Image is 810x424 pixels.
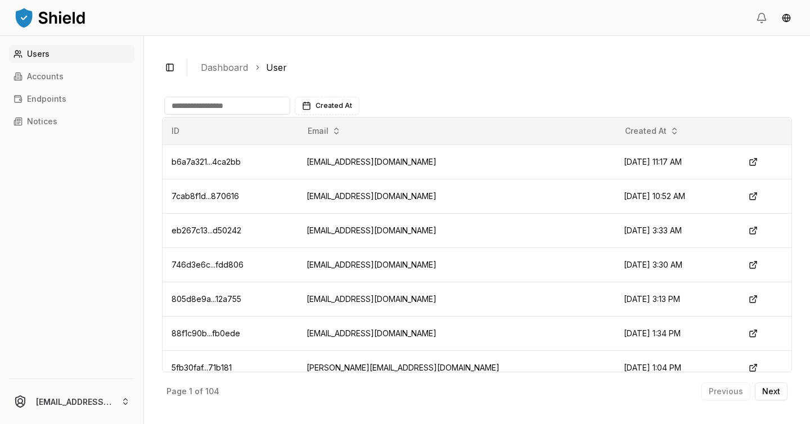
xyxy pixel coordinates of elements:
[624,157,682,166] span: [DATE] 11:17 AM
[755,382,787,400] button: Next
[298,316,615,350] td: [EMAIL_ADDRESS][DOMAIN_NAME]
[298,350,615,385] td: [PERSON_NAME][EMAIL_ADDRESS][DOMAIN_NAME]
[172,157,241,166] span: b6a7a321...4ca2bb
[298,179,615,213] td: [EMAIL_ADDRESS][DOMAIN_NAME]
[624,225,682,235] span: [DATE] 3:33 AM
[624,294,680,304] span: [DATE] 3:13 PM
[303,122,345,140] button: Email
[195,387,203,395] p: of
[624,260,682,269] span: [DATE] 3:30 AM
[298,282,615,316] td: [EMAIL_ADDRESS][DOMAIN_NAME]
[762,387,780,395] p: Next
[620,122,683,140] button: Created At
[624,363,681,372] span: [DATE] 1:04 PM
[27,50,49,58] p: Users
[36,396,112,408] p: [EMAIL_ADDRESS][DOMAIN_NAME]
[9,90,134,108] a: Endpoints
[205,387,219,395] p: 104
[4,384,139,420] button: [EMAIL_ADDRESS][DOMAIN_NAME]
[201,61,783,74] nav: breadcrumb
[172,363,232,372] span: 5fb30faf...71b181
[9,45,134,63] a: Users
[266,61,287,74] a: User
[27,95,66,103] p: Endpoints
[9,67,134,85] a: Accounts
[298,247,615,282] td: [EMAIL_ADDRESS][DOMAIN_NAME]
[172,328,240,338] span: 88f1c90b...fb0ede
[298,213,615,247] td: [EMAIL_ADDRESS][DOMAIN_NAME]
[624,191,685,201] span: [DATE] 10:52 AM
[27,118,57,125] p: Notices
[298,145,615,179] td: [EMAIL_ADDRESS][DOMAIN_NAME]
[13,6,87,29] img: ShieldPay Logo
[295,97,359,115] button: Created At
[172,294,241,304] span: 805d8e9a...12a755
[166,387,187,395] p: Page
[201,61,248,74] a: Dashboard
[316,101,352,110] span: Created At
[27,73,64,80] p: Accounts
[172,225,241,235] span: eb267c13...d50242
[172,260,244,269] span: 746d3e6c...fdd806
[189,387,192,395] p: 1
[9,112,134,130] a: Notices
[163,118,298,145] th: ID
[624,328,681,338] span: [DATE] 1:34 PM
[172,191,239,201] span: 7cab8f1d...870616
